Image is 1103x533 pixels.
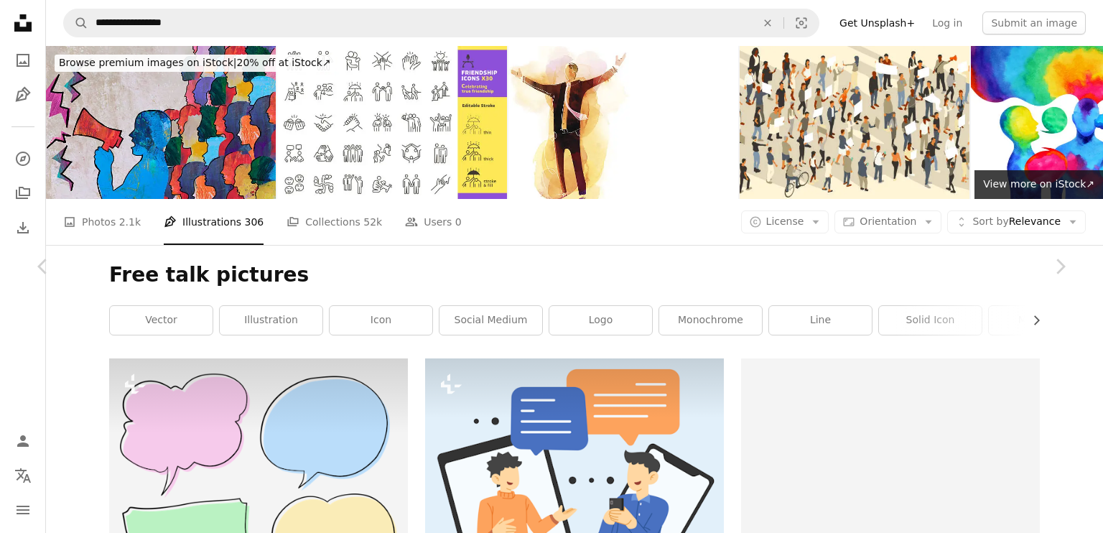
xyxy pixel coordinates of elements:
img: Friendship and social connections icon set. Thin line editable stroke icons for relationships, te... [277,46,507,199]
a: Browse premium images on iStock|20% off at iStock↗ [46,46,344,80]
a: A man is looking at his cell phone [425,501,724,514]
span: 52k [363,214,382,230]
button: Visual search [784,9,819,37]
button: Language [9,461,37,490]
button: Orientation [834,210,941,233]
img: Leader with megaphone with group of people protesting [46,46,276,199]
a: line [769,306,872,335]
img: Protest crowd with blank signs [740,46,969,199]
span: Relevance [972,215,1061,229]
a: View more on iStock↗ [974,170,1103,199]
span: Orientation [860,215,916,227]
button: Sort byRelevance [947,210,1086,233]
a: logo [549,306,652,335]
a: Users 0 [405,199,462,245]
a: Photos 2.1k [63,199,141,245]
button: Submit an image [982,11,1086,34]
a: Illustrations [9,80,37,109]
span: Sort by [972,215,1008,227]
a: Explore [9,144,37,173]
a: Next [1017,198,1103,335]
a: Collections [9,179,37,208]
span: 0 [455,214,462,230]
a: Get Unsplash+ [831,11,923,34]
a: Collections 52k [287,199,382,245]
a: social medium [439,306,542,335]
a: Log in / Sign up [9,427,37,455]
a: monochrome [659,306,762,335]
a: illustration [220,306,322,335]
button: Menu [9,496,37,524]
span: License [766,215,804,227]
a: Photos [9,46,37,75]
a: Log in [923,11,971,34]
a: message [989,306,1092,335]
div: 20% off at iStock ↗ [55,55,335,72]
h1: Free talk pictures [109,262,1040,288]
form: Find visuals sitewide [63,9,819,37]
button: Clear [752,9,783,37]
button: Search Unsplash [64,9,88,37]
button: License [741,210,829,233]
a: icon [330,306,432,335]
span: View more on iStock ↗ [983,178,1094,190]
a: vector [110,306,213,335]
img: Winner Business [508,46,738,199]
span: 2.1k [119,214,141,230]
a: solid icon [879,306,982,335]
span: Browse premium images on iStock | [59,57,236,68]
